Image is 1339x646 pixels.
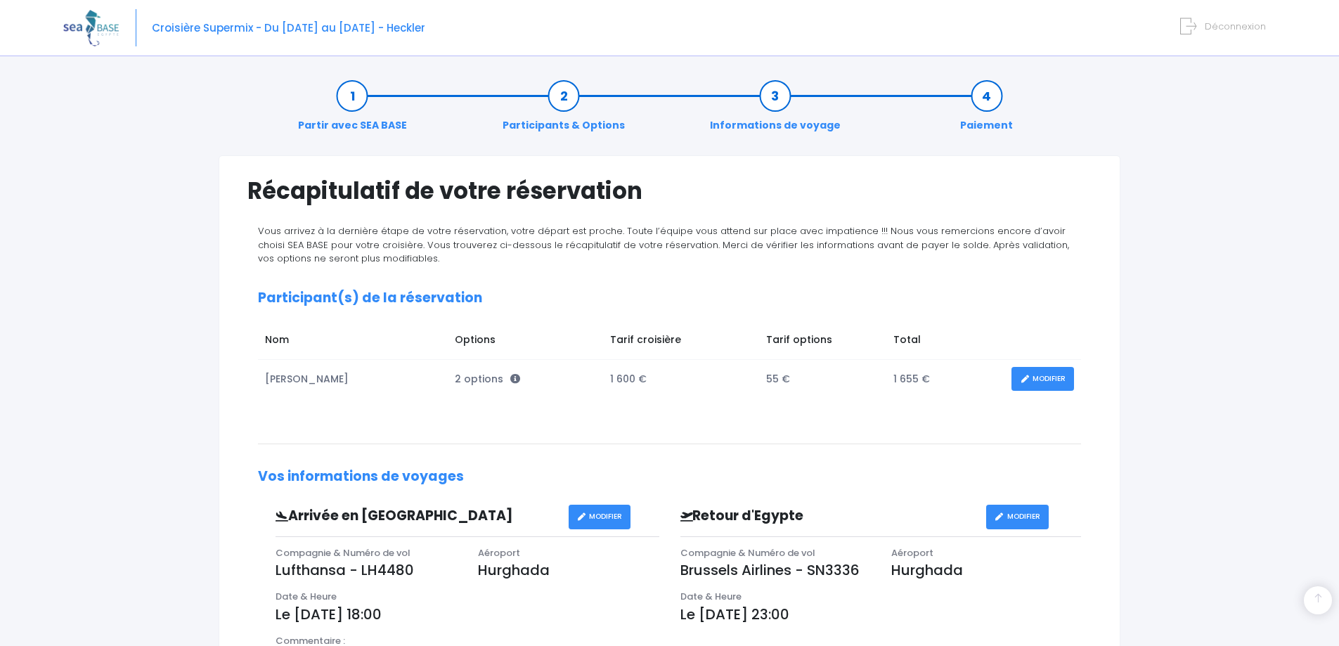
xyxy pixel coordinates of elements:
td: 1 655 € [886,360,1004,399]
a: MODIFIER [569,505,631,529]
td: 55 € [759,360,886,399]
p: Hurghada [891,560,1081,581]
a: MODIFIER [1011,367,1074,392]
td: Tarif croisière [603,325,759,359]
p: Brussels Airlines - SN3336 [680,560,870,581]
span: Compagnie & Numéro de vol [680,546,815,560]
span: 2 options [455,372,520,386]
span: Vous arrivez à la dernière étape de votre réservation, votre départ est proche. Toute l’équipe vo... [258,224,1069,265]
h1: Récapitulatif de votre réservation [247,177,1092,205]
p: Lufthansa - LH4480 [276,560,457,581]
td: 1 600 € [603,360,759,399]
p: Le [DATE] 23:00 [680,604,1082,625]
span: Date & Heure [276,590,337,603]
span: Date & Heure [680,590,742,603]
a: Paiement [953,89,1020,133]
h2: Participant(s) de la réservation [258,290,1081,306]
span: Croisière Supermix - Du [DATE] au [DATE] - Heckler [152,20,425,35]
p: Le [DATE] 18:00 [276,604,659,625]
span: Aéroport [478,546,520,560]
p: Hurghada [478,560,659,581]
span: Compagnie & Numéro de vol [276,546,410,560]
a: MODIFIER [986,505,1049,529]
h2: Vos informations de voyages [258,469,1081,485]
td: Tarif options [759,325,886,359]
a: Participants & Options [496,89,632,133]
td: [PERSON_NAME] [258,360,448,399]
td: Options [448,325,603,359]
span: Déconnexion [1205,20,1266,33]
a: Partir avec SEA BASE [291,89,414,133]
td: Nom [258,325,448,359]
h3: Retour d'Egypte [670,508,986,524]
span: Aéroport [891,546,933,560]
h3: Arrivée en [GEOGRAPHIC_DATA] [265,508,569,524]
td: Total [886,325,1004,359]
a: Informations de voyage [703,89,848,133]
